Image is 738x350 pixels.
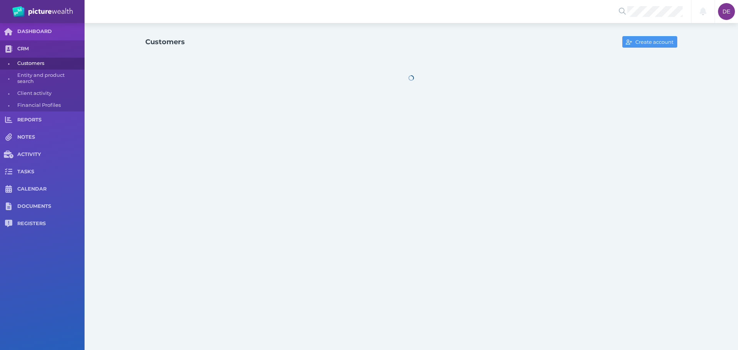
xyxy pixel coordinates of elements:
div: Darcie Ercegovich [718,3,735,20]
span: DE [723,8,730,15]
span: DOCUMENTS [17,203,85,210]
span: Entity and product search [17,70,82,88]
button: Create account [622,36,677,48]
span: CRM [17,46,85,52]
img: PW [12,6,73,17]
span: Financial Profiles [17,100,82,111]
span: REGISTERS [17,221,85,227]
span: DASHBOARD [17,28,85,35]
span: Client activity [17,88,82,100]
span: NOTES [17,134,85,141]
span: TASKS [17,169,85,175]
span: Customers [17,58,82,70]
span: Create account [634,39,677,45]
span: CALENDAR [17,186,85,192]
span: REPORTS [17,117,85,123]
span: ACTIVITY [17,151,85,158]
h1: Customers [145,38,185,46]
